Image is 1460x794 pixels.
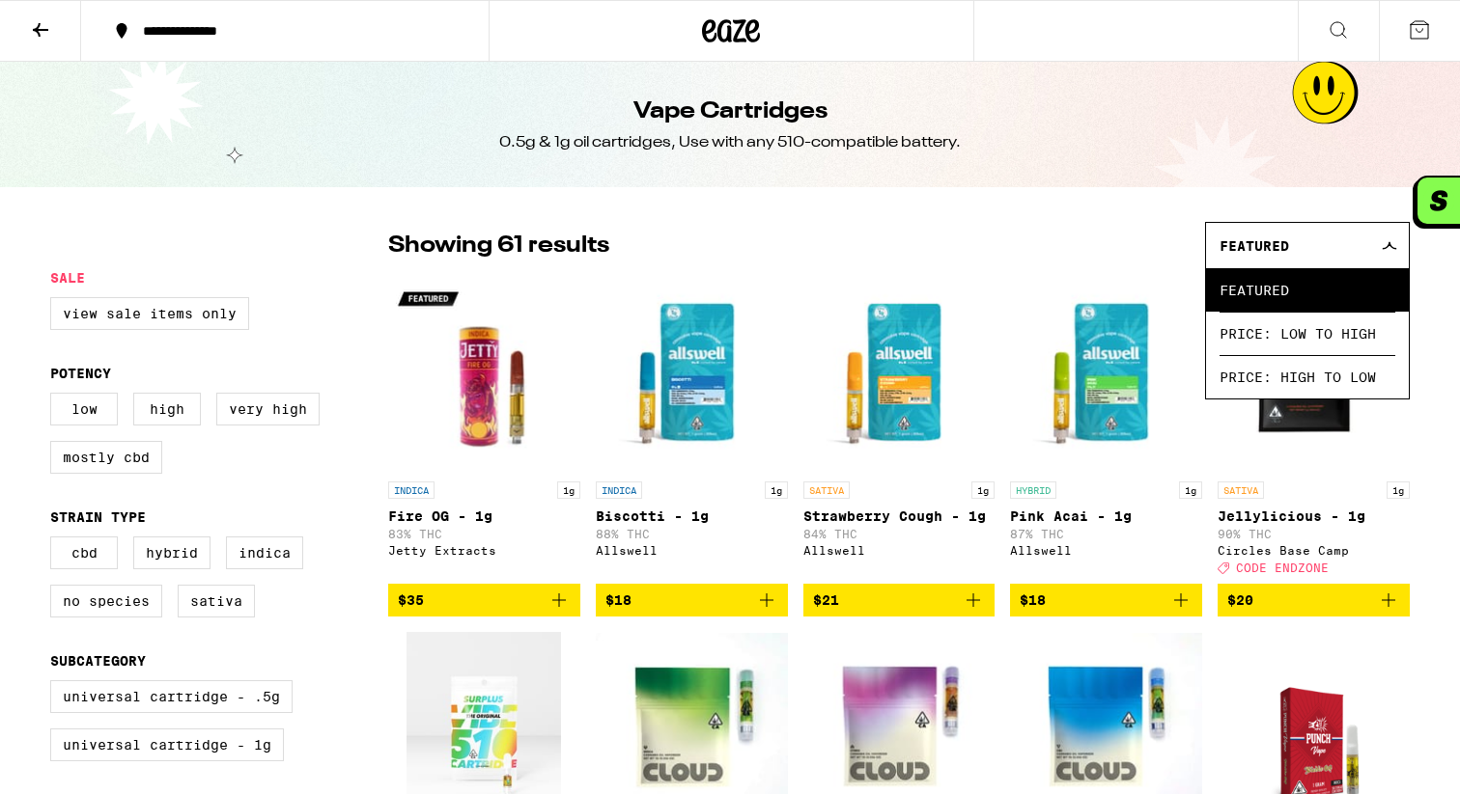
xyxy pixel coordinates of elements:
[388,481,435,499] p: INDICA
[388,279,580,584] a: Open page for Fire OG - 1g from Jetty Extracts
[1218,481,1264,499] p: SATIVA
[1220,355,1395,398] span: Price: High to Low
[50,653,146,669] legend: Subcategory
[803,279,996,472] img: Allswell - Strawberry Cough - 1g
[50,728,284,761] label: Universal Cartridge - 1g
[1218,544,1410,557] div: Circles Base Camp
[765,481,788,499] p: 1g
[813,592,839,608] span: $21
[50,680,293,713] label: Universal Cartridge - .5g
[803,584,996,616] button: Add to bag
[1010,528,1202,540] p: 87% THC
[1020,592,1046,608] span: $18
[50,393,118,425] label: Low
[12,14,139,29] span: Hi. Need any help?
[596,508,788,524] p: Biscotti - 1g
[1218,508,1410,524] p: Jellylicious - 1g
[388,544,580,557] div: Jetty Extracts
[596,544,788,557] div: Allswell
[633,96,828,128] h1: Vape Cartridges
[596,279,788,584] a: Open page for Biscotti - 1g from Allswell
[1387,481,1410,499] p: 1g
[216,393,320,425] label: Very High
[1010,544,1202,557] div: Allswell
[605,592,632,608] span: $18
[50,366,111,381] legend: Potency
[178,585,255,617] label: Sativa
[1010,584,1202,616] button: Add to bag
[1220,268,1395,312] span: Featured
[50,297,249,330] label: View Sale Items Only
[1010,481,1056,499] p: HYBRID
[596,279,788,472] img: Allswell - Biscotti - 1g
[1218,279,1410,584] a: Open page for Jellylicious - 1g from Circles Base Camp
[388,584,580,616] button: Add to bag
[557,481,580,499] p: 1g
[50,509,146,525] legend: Strain Type
[388,528,580,540] p: 83% THC
[1010,279,1202,584] a: Open page for Pink Acai - 1g from Allswell
[596,584,788,616] button: Add to bag
[133,536,211,569] label: Hybrid
[133,393,201,425] label: High
[50,585,162,617] label: No Species
[1220,312,1395,355] span: Price: Low to High
[971,481,995,499] p: 1g
[1218,528,1410,540] p: 90% THC
[50,441,162,474] label: Mostly CBD
[803,279,996,584] a: Open page for Strawberry Cough - 1g from Allswell
[1010,279,1202,472] img: Allswell - Pink Acai - 1g
[1227,592,1253,608] span: $20
[1220,238,1289,254] span: Featured
[1010,508,1202,524] p: Pink Acai - 1g
[596,481,642,499] p: INDICA
[803,528,996,540] p: 84% THC
[50,270,85,286] legend: Sale
[803,544,996,557] div: Allswell
[1218,584,1410,616] button: Add to bag
[226,536,303,569] label: Indica
[499,132,961,153] div: 0.5g & 1g oil cartridges, Use with any 510-compatible battery.
[803,481,850,499] p: SATIVA
[50,536,118,569] label: CBD
[398,592,424,608] span: $35
[1179,481,1202,499] p: 1g
[803,508,996,524] p: Strawberry Cough - 1g
[388,508,580,524] p: Fire OG - 1g
[388,279,580,472] img: Jetty Extracts - Fire OG - 1g
[1236,561,1329,574] span: CODE ENDZONE
[596,528,788,540] p: 88% THC
[388,230,609,262] p: Showing 61 results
